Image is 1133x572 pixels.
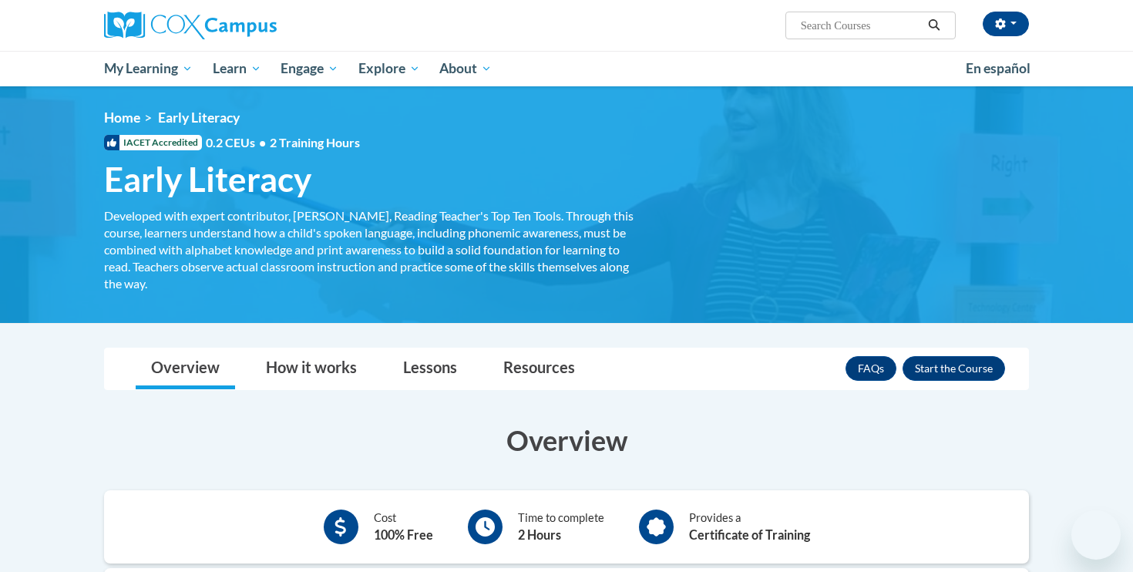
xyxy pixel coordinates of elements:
[104,421,1029,459] h3: Overview
[104,59,193,78] span: My Learning
[846,356,896,381] a: FAQs
[689,510,810,544] div: Provides a
[281,59,338,78] span: Engage
[206,134,360,151] span: 0.2 CEUs
[136,348,235,389] a: Overview
[94,51,203,86] a: My Learning
[81,51,1052,86] div: Main menu
[689,527,810,542] b: Certificate of Training
[923,16,946,35] button: Search
[518,510,604,544] div: Time to complete
[104,12,277,39] img: Cox Campus
[956,52,1041,85] a: En español
[439,59,492,78] span: About
[966,60,1030,76] span: En español
[903,356,1005,381] button: Enroll
[374,510,433,544] div: Cost
[348,51,430,86] a: Explore
[104,159,311,200] span: Early Literacy
[104,135,202,150] span: IACET Accredited
[213,59,261,78] span: Learn
[104,207,636,292] div: Developed with expert contributor, [PERSON_NAME], Reading Teacher's Top Ten Tools. Through this c...
[983,12,1029,36] button: Account Settings
[374,527,433,542] b: 100% Free
[203,51,271,86] a: Learn
[104,12,397,39] a: Cox Campus
[1071,510,1121,560] iframe: Button to launch messaging window
[104,109,140,126] a: Home
[430,51,503,86] a: About
[388,348,472,389] a: Lessons
[488,348,590,389] a: Resources
[518,527,561,542] b: 2 Hours
[358,59,420,78] span: Explore
[250,348,372,389] a: How it works
[259,135,266,150] span: •
[270,135,360,150] span: 2 Training Hours
[271,51,348,86] a: Engage
[799,16,923,35] input: Search Courses
[158,109,240,126] span: Early Literacy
